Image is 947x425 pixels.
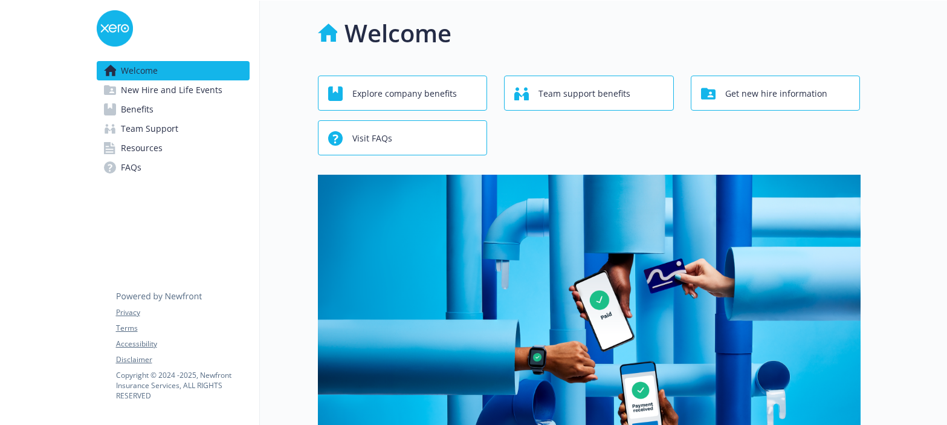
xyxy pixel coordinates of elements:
[121,100,154,119] span: Benefits
[318,76,488,111] button: Explore company benefits
[121,61,158,80] span: Welcome
[725,82,827,105] span: Get new hire information
[97,119,250,138] a: Team Support
[121,119,178,138] span: Team Support
[538,82,630,105] span: Team support benefits
[97,100,250,119] a: Benefits
[121,80,222,100] span: New Hire and Life Events
[116,339,249,349] a: Accessibility
[121,158,141,177] span: FAQs
[352,127,392,150] span: Visit FAQs
[116,307,249,318] a: Privacy
[121,138,163,158] span: Resources
[344,15,451,51] h1: Welcome
[116,354,249,365] a: Disclaimer
[97,61,250,80] a: Welcome
[504,76,674,111] button: Team support benefits
[97,80,250,100] a: New Hire and Life Events
[97,158,250,177] a: FAQs
[116,370,249,401] p: Copyright © 2024 - 2025 , Newfront Insurance Services, ALL RIGHTS RESERVED
[318,120,488,155] button: Visit FAQs
[352,82,457,105] span: Explore company benefits
[116,323,249,334] a: Terms
[691,76,861,111] button: Get new hire information
[97,138,250,158] a: Resources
